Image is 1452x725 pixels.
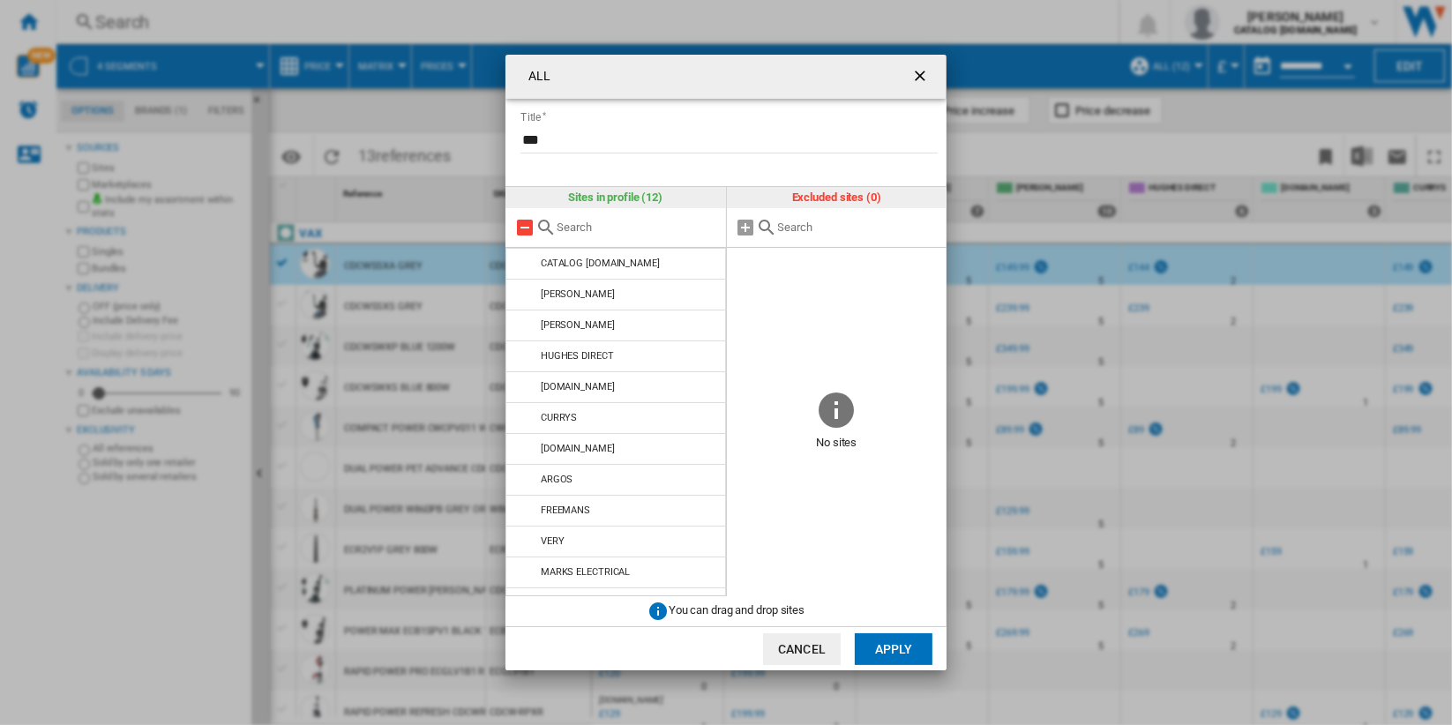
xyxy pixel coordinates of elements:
input: Search [557,220,717,234]
input: Search [778,220,939,234]
div: [PERSON_NAME] [541,288,615,300]
div: CATALOG [DOMAIN_NAME] [541,258,660,269]
div: CURRYS [541,412,577,423]
div: ARGOS [541,474,573,485]
ng-md-icon: getI18NText('BUTTONS.CLOSE_DIALOG') [911,67,932,88]
div: Excluded sites (0) [727,187,947,208]
md-icon: Remove all [514,217,535,238]
div: FREEMANS [541,505,590,516]
div: VERY [541,535,565,547]
button: getI18NText('BUTTONS.CLOSE_DIALOG') [904,59,939,94]
div: [DOMAIN_NAME] [541,381,615,392]
span: No sites [727,430,947,457]
div: HUGHES DIRECT [541,350,614,362]
md-icon: Add all [736,217,757,238]
span: You can drag and drop sites [669,604,805,617]
button: Apply [855,633,932,665]
div: [PERSON_NAME] [541,319,615,331]
h4: ALL [520,68,550,86]
md-dialog: ALL Title ... [505,55,947,671]
div: MARKS ELECTRICAL [541,566,630,578]
button: Cancel [763,633,841,665]
div: Sites in profile (12) [505,187,726,208]
div: [DOMAIN_NAME] [541,443,615,454]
